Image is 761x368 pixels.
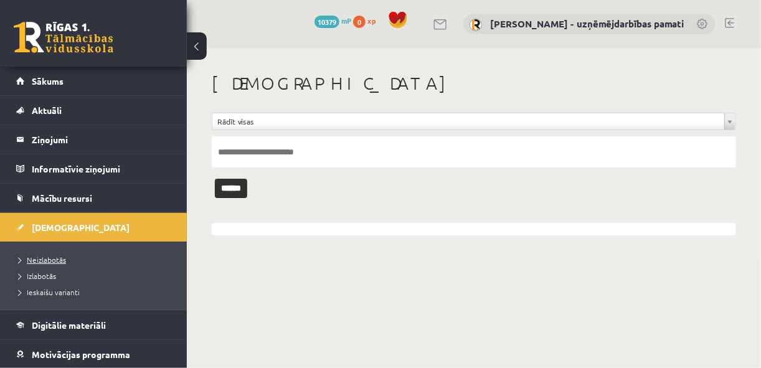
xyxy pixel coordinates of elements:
[490,17,684,30] a: [PERSON_NAME] - uzņēmējdarbības pamati
[19,271,56,281] span: Izlabotās
[32,222,130,233] span: [DEMOGRAPHIC_DATA]
[16,125,171,154] a: Ziņojumi
[32,154,171,183] legend: Informatīvie ziņojumi
[16,96,171,125] a: Aktuāli
[19,254,174,265] a: Neizlabotās
[19,270,174,281] a: Izlabotās
[19,287,80,297] span: Ieskaišu varianti
[16,154,171,183] a: Informatīvie ziņojumi
[16,67,171,95] a: Sākums
[314,16,351,26] a: 10379 mP
[32,349,130,360] span: Motivācijas programma
[353,16,366,28] span: 0
[314,16,339,28] span: 10379
[32,192,92,204] span: Mācību resursi
[341,16,351,26] span: mP
[212,113,735,130] a: Rādīt visas
[16,184,171,212] a: Mācību resursi
[16,213,171,242] a: [DEMOGRAPHIC_DATA]
[16,311,171,339] a: Digitālie materiāli
[217,113,719,130] span: Rādīt visas
[353,16,382,26] a: 0 xp
[19,286,174,298] a: Ieskaišu varianti
[19,255,66,265] span: Neizlabotās
[32,105,62,116] span: Aktuāli
[14,22,113,53] a: Rīgas 1. Tālmācības vidusskola
[32,75,64,87] span: Sākums
[367,16,376,26] span: xp
[32,319,106,331] span: Digitālie materiāli
[212,73,736,94] h1: [DEMOGRAPHIC_DATA]
[470,19,482,31] img: Solvita Kozlovska - uzņēmējdarbības pamati
[32,125,171,154] legend: Ziņojumi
